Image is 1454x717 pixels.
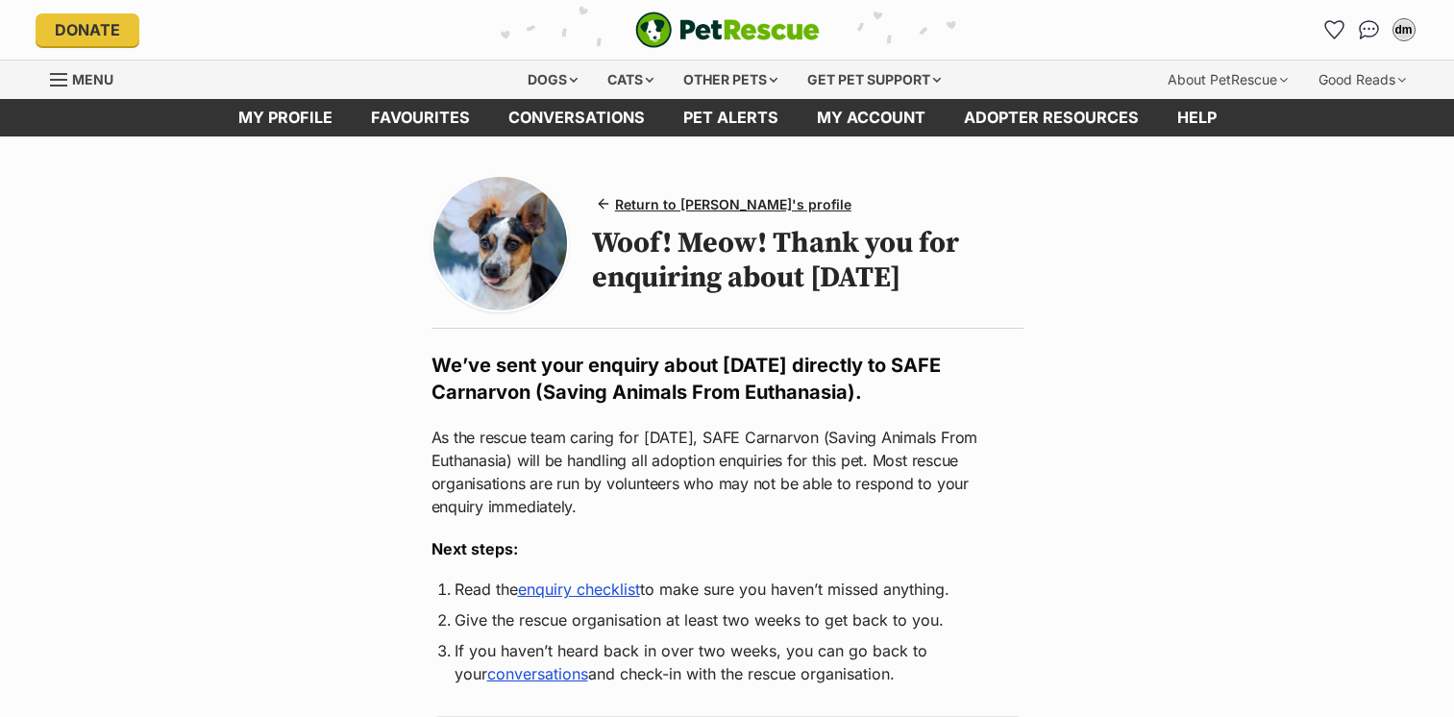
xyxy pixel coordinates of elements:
[431,537,1023,560] h3: Next steps:
[615,194,851,214] span: Return to [PERSON_NAME]'s profile
[1389,14,1419,45] button: My account
[664,99,798,136] a: Pet alerts
[433,177,567,310] img: Photo of Karma
[594,61,667,99] div: Cats
[592,226,1023,295] h1: Woof! Meow! Thank you for enquiring about [DATE]
[489,99,664,136] a: conversations
[50,61,127,95] a: Menu
[1319,14,1419,45] ul: Account quick links
[1359,20,1379,39] img: chat-41dd97257d64d25036548639549fe6c8038ab92f7586957e7f3b1b290dea8141.svg
[670,61,791,99] div: Other pets
[1305,61,1419,99] div: Good Reads
[431,352,1023,406] h2: We’ve sent your enquiry about [DATE] directly to SAFE Carnarvon (Saving Animals From Euthanasia).
[36,13,139,46] a: Donate
[514,61,591,99] div: Dogs
[798,99,945,136] a: My account
[352,99,489,136] a: Favourites
[635,12,820,48] img: logo-e224e6f780fb5917bec1dbf3a21bbac754714ae5b6737aabdf751b685950b380.svg
[1394,20,1414,39] div: dm
[1158,99,1236,136] a: Help
[487,664,588,683] a: conversations
[518,580,640,599] a: enquiry checklist
[945,99,1158,136] a: Adopter resources
[455,578,1000,601] li: Read the to make sure you haven’t missed anything.
[592,190,859,218] a: Return to [PERSON_NAME]'s profile
[219,99,352,136] a: My profile
[431,426,1023,518] p: As the rescue team caring for [DATE], SAFE Carnarvon (Saving Animals From Euthanasia) will be han...
[1154,61,1301,99] div: About PetRescue
[72,71,113,87] span: Menu
[1354,14,1385,45] a: Conversations
[1319,14,1350,45] a: Favourites
[794,61,954,99] div: Get pet support
[455,639,1000,685] li: If you haven’t heard back in over two weeks, you can go back to your and check-in with the rescue...
[455,608,1000,631] li: Give the rescue organisation at least two weeks to get back to you.
[635,12,820,48] a: PetRescue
